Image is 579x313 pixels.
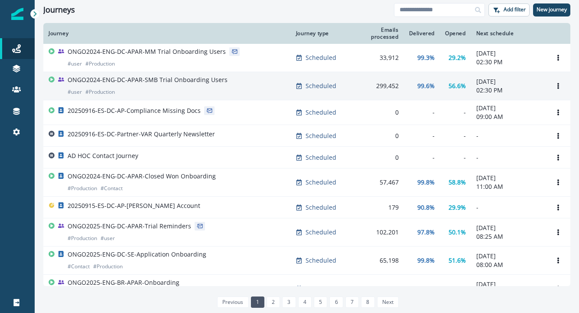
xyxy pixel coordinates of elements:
p: # user [101,234,115,243]
button: Options [551,176,565,189]
p: - [476,203,541,212]
p: ONGO2025-ENG-DC-APAR-Trial Reminders [68,222,191,231]
p: Scheduled [306,82,336,90]
button: New journey [533,3,570,16]
div: Emails processed [353,26,398,40]
p: # Contact [101,184,123,193]
p: # user [68,88,82,96]
p: 58.8% [449,178,466,187]
p: ONGO2025-ENG-BR-APAR-Onboarding [68,278,179,287]
div: - [409,132,435,140]
div: - [409,108,435,117]
a: ONGO2024-ENG-DC-APAR-SMB Trial Onboarding Users#user#ProductionScheduled299,45299.6%56.6%[DATE]02... [43,72,570,100]
p: 29.9% [449,203,466,212]
p: 99.8% [417,178,435,187]
div: 299,452 [353,82,398,90]
p: # Production [68,184,97,193]
div: - [445,153,466,162]
div: Journey [49,30,286,37]
p: AD HOC Contact Journey [68,152,138,160]
p: Scheduled [306,284,336,293]
p: - [476,153,541,162]
p: 08:00 AM [476,260,541,269]
p: Scheduled [306,108,336,117]
p: 96% [423,284,435,293]
a: Page 7 [345,297,359,308]
button: Add filter [488,3,530,16]
div: 65,198 [353,256,398,265]
p: [DATE] [476,174,541,182]
p: # user [68,59,82,68]
a: Page 2 [267,297,280,308]
p: Scheduled [306,228,336,237]
a: 20250916-ES-DC-Partner-VAR Quarterly NewsletterScheduled0---Options [43,125,570,147]
button: Options [551,151,565,164]
button: Options [551,201,565,214]
p: 50.1% [449,228,466,237]
p: ONGO2025-ENG-DC-SE-Application Onboarding [68,250,206,259]
p: 99.6% [417,82,435,90]
div: - [445,132,466,140]
p: 99.8% [417,256,435,265]
a: Page 1 is your current page [251,297,264,308]
a: Page 8 [361,297,374,308]
div: - [409,153,435,162]
p: [DATE] [476,77,541,86]
p: 99.3% [417,53,435,62]
p: 90.8% [417,203,435,212]
div: 0 [353,132,398,140]
p: 56.6% [449,82,466,90]
p: # Contact [68,262,90,271]
p: 02:30 PM [476,58,541,66]
p: 97.8% [417,228,435,237]
ul: Pagination [215,297,399,308]
div: 33,912 [353,53,398,62]
img: Inflection [11,8,23,20]
button: Options [551,129,565,142]
a: Page 6 [329,297,343,308]
div: Journey type [296,30,343,37]
p: [DATE] [476,252,541,260]
a: ONGO2024-ENG-DC-APAR-MM Trial Onboarding Users#user#ProductionScheduled33,91299.3%29.2%[DATE]02:3... [43,44,570,72]
div: 0 [353,108,398,117]
p: # Production [85,59,115,68]
div: Opened [445,30,466,37]
div: Next schedule [476,30,541,37]
div: 179 [353,203,398,212]
p: ONGO2024-ENG-DC-APAR-MM Trial Onboarding Users [68,47,226,56]
a: 20250915-ES-DC-AP-[PERSON_NAME] AccountScheduled17990.8%29.9%-Options [43,197,570,218]
a: ONGO2025-ENG-BR-APAR-Onboarding#Production#userScheduled2,415,75796%50.3%[DATE]08:00 AMOptions [43,275,570,303]
a: Page 3 [282,297,296,308]
div: - [445,108,466,117]
a: AD HOC Contact JourneyScheduled0---Options [43,147,570,168]
p: [DATE] [476,49,541,58]
p: Scheduled [306,256,336,265]
p: 11:00 AM [476,182,541,191]
button: Options [551,106,565,119]
a: Page 5 [314,297,327,308]
p: ONGO2024-ENG-DC-APAR-SMB Trial Onboarding Users [68,76,228,84]
p: Scheduled [306,53,336,62]
p: Scheduled [306,203,336,212]
p: New journey [537,7,567,13]
p: 51.6% [449,256,466,265]
p: Scheduled [306,153,336,162]
button: Options [551,226,565,239]
p: Add filter [504,7,526,13]
p: 20250915-ES-DC-AP-[PERSON_NAME] Account [68,201,200,210]
p: 20250916-ES-DC-Partner-VAR Quarterly Newsletter [68,130,215,138]
div: 0 [353,153,398,162]
a: ONGO2024-ENG-DC-APAR-Closed Won Onboarding#Production#ContactScheduled57,46799.8%58.8%[DATE]11:00... [43,168,570,197]
p: Scheduled [306,132,336,140]
a: Next page [377,297,399,308]
h1: Journeys [43,5,75,15]
button: Options [551,254,565,267]
button: Options [551,282,565,295]
p: 09:00 AM [476,112,541,121]
p: 50.3% [449,284,466,293]
p: 29.2% [449,53,466,62]
p: 08:25 AM [476,232,541,241]
a: ONGO2025-ENG-DC-SE-Application Onboarding#Contact#ProductionScheduled65,19899.8%51.6%[DATE]08:00 ... [43,247,570,275]
a: ONGO2025-ENG-DC-APAR-Trial Reminders#Production#userScheduled102,20197.8%50.1%[DATE]08:25 AMOptions [43,218,570,247]
div: 102,201 [353,228,398,237]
